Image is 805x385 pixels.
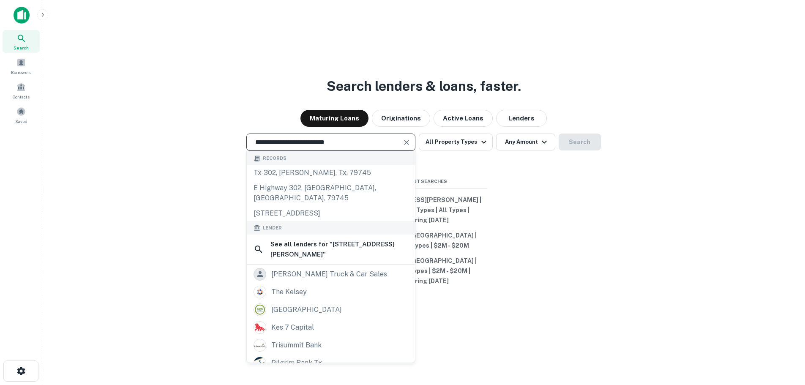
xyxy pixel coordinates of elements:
a: [GEOGRAPHIC_DATA] [247,301,415,319]
a: kes 7 capital [247,319,415,336]
span: Borrowers [11,69,31,76]
a: the kelsey [247,283,415,301]
img: picture [254,304,266,316]
h6: See all lenders for " [STREET_ADDRESS][PERSON_NAME] " [270,239,408,259]
img: picture [254,286,266,298]
div: the kelsey [271,286,307,298]
img: picture [254,339,266,351]
span: Contacts [13,93,30,100]
img: picture [254,322,266,333]
a: Saved [3,104,40,126]
a: Search [3,30,40,53]
button: [STREET_ADDRESS][PERSON_NAME] | All Property Types | All Types | Maturing [DATE] [360,192,487,228]
button: Clear [401,137,412,148]
button: Originations [372,110,430,127]
a: [PERSON_NAME] truck & car sales [247,265,415,283]
span: Recent Searches [360,178,487,185]
span: Lender [263,224,282,232]
div: [STREET_ADDRESS] [247,206,415,221]
img: picture [254,357,266,369]
div: trisummit bank [271,339,322,352]
div: tx-302, [PERSON_NAME], tx, 79745 [247,165,415,180]
div: [GEOGRAPHIC_DATA] [271,303,342,316]
button: [US_STATE], [GEOGRAPHIC_DATA] | Retail | All Types | $2M - $20M [360,228,487,253]
h3: Search lenders & loans, faster. [327,76,521,96]
span: Records [263,155,287,162]
a: Contacts [3,79,40,102]
a: trisummit bank [247,336,415,354]
span: Saved [15,118,27,125]
span: Search [14,44,29,51]
button: Lenders [496,110,547,127]
iframe: Chat Widget [763,317,805,358]
button: Maturing Loans [300,110,368,127]
button: Any Amount [496,134,555,150]
button: All Property Types [419,134,492,150]
button: [US_STATE], [GEOGRAPHIC_DATA] | Retail | All Types | $2M - $20M | Maturing [DATE] [360,253,487,289]
div: kes 7 capital [271,321,314,334]
a: pilgrim bank tx [247,354,415,372]
div: pilgrim bank tx [271,357,322,369]
img: capitalize-icon.png [14,7,30,24]
a: Borrowers [3,55,40,77]
div: [PERSON_NAME] truck & car sales [271,268,387,281]
div: e highway 302, [GEOGRAPHIC_DATA], [GEOGRAPHIC_DATA], 79745 [247,180,415,206]
button: Active Loans [434,110,493,127]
